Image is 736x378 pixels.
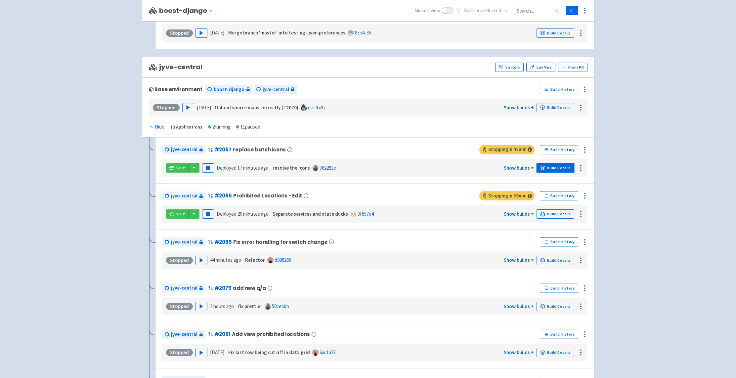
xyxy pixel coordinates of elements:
[233,193,302,198] span: Prohibited Locations - Edit
[210,303,234,309] time: 2 hours ago
[214,192,232,199] a: #2066
[514,6,563,15] input: Search...
[208,123,231,131] div: 2 running
[214,285,232,292] a: #2075
[236,123,260,131] div: 11 paused
[210,29,224,36] time: [DATE]
[355,29,371,36] a: 8354c35
[537,103,574,112] a: Build Details
[153,104,180,111] div: Stopped
[170,123,202,131] div: 13 Applications
[195,256,207,265] button: Play
[537,256,574,265] a: Build Details
[540,237,578,246] a: Build History
[537,209,574,219] a: Build Details
[217,211,269,217] span: Deployed
[166,303,193,310] div: Stopped
[217,165,269,171] span: Deployed
[202,163,214,173] button: Pause
[166,29,193,37] div: Stopped
[504,165,534,171] a: Show builds +
[537,163,574,173] a: Build Details
[210,349,224,355] time: [DATE]
[233,239,327,245] span: Fix error handling for switch change
[504,211,534,217] a: Show builds +
[166,163,189,173] a: Visit
[149,86,202,92] div: Base environment
[504,257,534,263] a: Show builds +
[358,211,374,217] a: 3f657d4
[176,211,185,217] span: Visit
[233,285,266,291] span: add new q/a
[540,191,578,200] a: Build History
[176,165,185,171] span: Visit
[526,63,555,72] a: Env Vars
[463,7,501,15] span: No filter s
[232,331,310,337] span: Add view prohibited locations
[214,239,232,245] a: #2065
[214,86,244,93] span: boost-django
[263,86,289,93] span: jyve-central
[320,165,336,171] a: 362281e
[171,284,197,292] span: jyve-central
[159,7,215,15] button: boost-django
[504,303,534,309] a: Show builds +
[537,348,574,357] a: Build Details
[414,7,440,15] span: Minimal view
[483,7,501,14] span: selected
[245,257,265,263] strong: Refactor
[166,349,193,356] div: Stopped
[540,145,578,154] a: Build History
[195,28,207,38] button: Play
[238,211,269,217] time: 20 minutes ago
[149,63,202,71] span: jyve-central
[537,28,574,38] a: Build Details
[171,192,197,200] span: jyve-central
[162,238,205,246] a: jyve-central
[228,349,310,355] strong: Fix last row being cut off in data grid
[540,85,578,94] a: Build History
[275,257,291,263] a: d998266
[195,348,207,357] button: Play
[308,104,325,111] a: eef4a4b
[210,257,241,263] time: 44 minutes ago
[171,331,197,338] span: jyve-central
[182,103,194,112] button: Play
[162,284,205,293] a: jyve-central
[479,145,535,154] span: Stopping in 42 min
[149,123,165,131] button: Hide
[273,211,348,217] strong: Separate services and state ducks
[233,147,286,152] span: replace batch icons
[202,209,214,219] button: Pause
[228,29,345,36] strong: Merge branch 'master' into testing-user-preferences
[479,191,535,200] span: Stopping in 39 min
[171,146,197,153] span: jyve-central
[273,165,310,171] strong: resolve the Icons
[272,303,289,309] a: 50ceabb
[166,209,189,219] a: Visit
[214,331,231,338] a: #2061
[162,330,205,339] a: jyve-central
[238,165,269,171] time: 17 minutes ago
[214,146,232,153] a: #2067
[540,330,578,339] a: Build History
[504,349,534,355] a: Show builds +
[149,123,164,131] div: Hide
[254,85,297,94] a: jyve-central
[215,104,298,111] strong: Upload source maps correctly (#2070)
[195,302,207,311] button: Play
[162,145,205,154] a: jyve-central
[558,63,587,72] button: From PR
[495,63,524,72] a: Visitors
[320,349,336,355] a: 6ac1a73
[162,191,205,200] a: jyve-central
[171,238,197,246] span: jyve-central
[205,85,252,94] a: boost-django
[540,284,578,293] a: Build History
[166,257,193,264] div: Stopped
[197,104,211,111] time: [DATE]
[566,6,578,15] a: Terminal
[537,302,574,311] a: Build Details
[504,104,534,111] a: Show builds +
[238,303,262,309] strong: fix prettier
